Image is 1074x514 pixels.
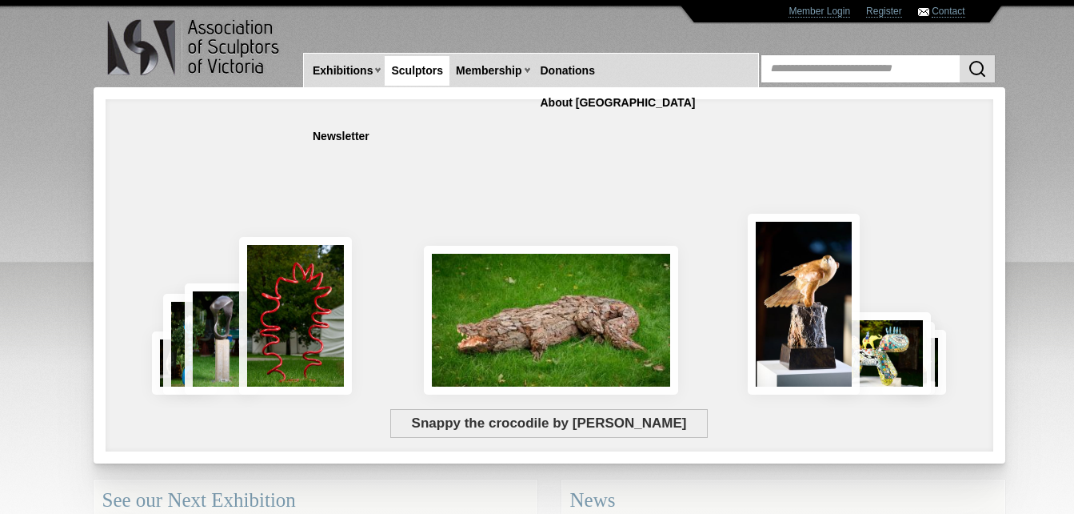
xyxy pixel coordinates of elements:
[306,122,376,151] a: Newsletter
[932,6,964,18] a: Contact
[748,214,860,395] img: Brown Goshawk “On the Lookout”
[824,312,931,395] img: Circus Dog
[534,56,601,86] a: Donations
[424,246,679,395] img: Snappy the crocodile
[866,6,902,18] a: Register
[390,409,708,438] span: Snappy the crocodile by [PERSON_NAME]
[968,59,987,78] img: Search
[106,16,282,79] img: logo.png
[306,56,379,86] a: Exhibitions
[385,56,449,86] a: Sculptors
[918,8,929,16] img: Contact ASV
[534,88,702,118] a: About [GEOGRAPHIC_DATA]
[239,237,353,395] img: Closed Circuit
[449,56,528,86] a: Membership
[789,6,850,18] a: Member Login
